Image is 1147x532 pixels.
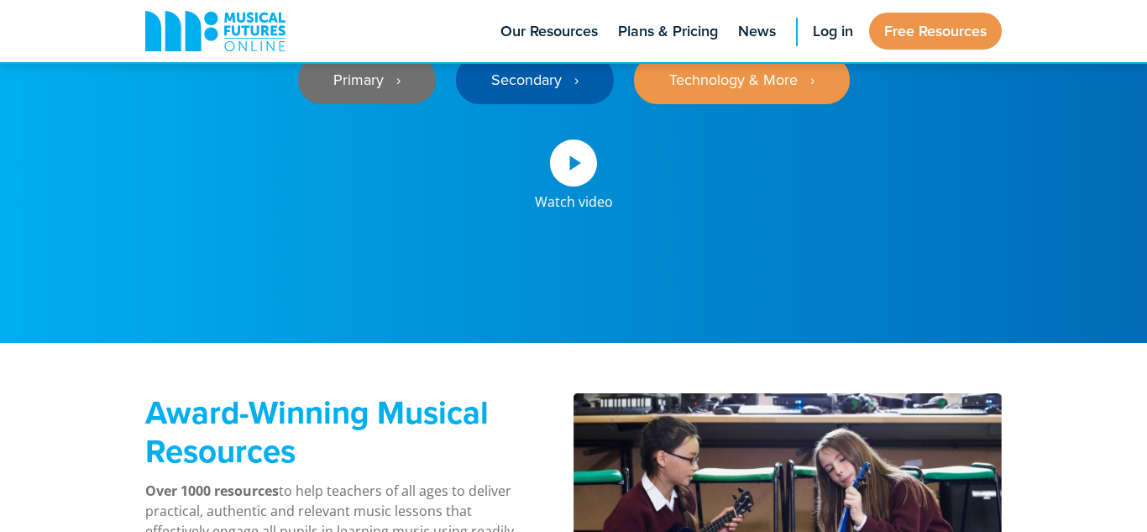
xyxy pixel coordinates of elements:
span: News [738,20,776,43]
div: Watch video [535,187,613,208]
span: Our Resources [500,20,598,43]
span: Plans & Pricing [618,20,718,43]
a: Technology & More ‎‏‏‎ ‎ › [634,55,850,104]
strong: Over 1000 resources [145,482,279,500]
span: Log in [813,20,853,43]
a: Free Resources [869,13,1002,50]
a: Primary ‎‏‏‎ ‎ › [298,55,436,104]
a: Secondary ‎‏‏‎ ‎ › [456,55,614,104]
strong: Award-Winning Musical Resources [145,389,489,474]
